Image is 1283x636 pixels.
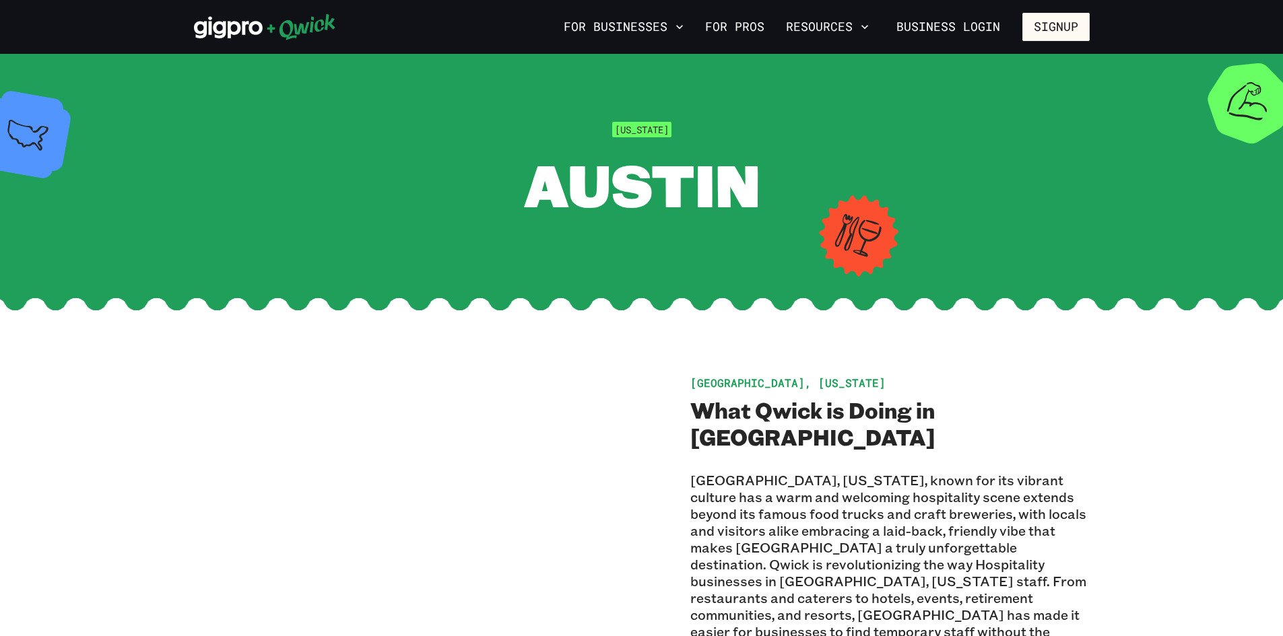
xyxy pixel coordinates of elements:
button: Signup [1022,13,1090,41]
h2: What Qwick is Doing in [GEOGRAPHIC_DATA] [690,396,1090,450]
button: Resources [781,15,874,38]
button: For Businesses [558,15,689,38]
span: [US_STATE] [612,122,671,137]
a: Business Login [885,13,1012,41]
span: Austin [523,145,760,223]
a: For Pros [700,15,770,38]
span: [GEOGRAPHIC_DATA], [US_STATE] [690,376,886,390]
